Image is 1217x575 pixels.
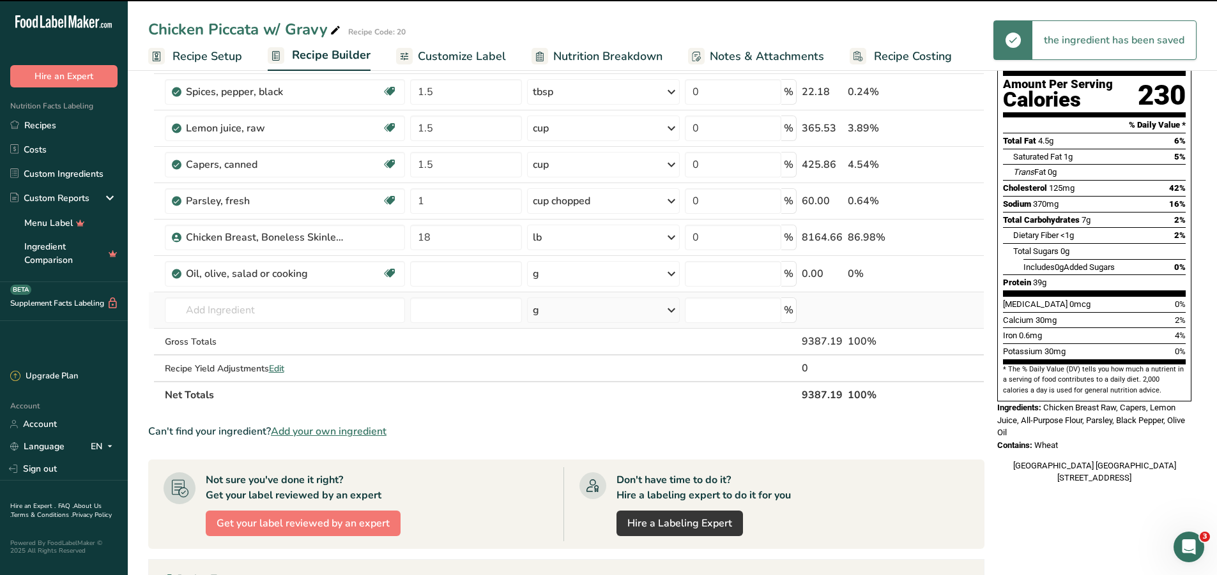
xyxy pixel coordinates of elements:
span: Iron [1003,331,1017,340]
div: 0.64% [848,193,924,209]
div: Upgrade Plan [10,370,78,383]
span: 0% [1174,262,1186,272]
div: Not sure you've done it right? Get your label reviewed by an expert [206,472,381,503]
span: 370mg [1033,199,1059,209]
span: 4.5g [1038,136,1053,146]
div: Calories [1003,91,1113,109]
span: 0g [1055,262,1064,272]
section: % Daily Value * [1003,117,1186,133]
span: Total Sugars [1013,246,1059,256]
a: Hire a Labeling Expert [616,511,743,536]
a: Privacy Policy [72,511,112,519]
iframe: Intercom live chat [1174,532,1204,562]
div: OK, it is working now. The message "something went wrong" appeared a couple time, but now is work... [46,194,245,247]
div: Close [224,5,247,28]
span: 2% [1175,315,1186,325]
textarea: Message… [11,391,245,413]
button: Send a message… [219,413,240,433]
span: Sodium [1003,199,1031,209]
div: 9387.19 [802,334,843,349]
span: 0.6mg [1019,331,1042,340]
span: Calcium [1003,315,1034,325]
div: 3.89% [848,121,924,136]
th: 9387.19 [799,381,845,408]
b: A few minutes [31,334,103,344]
div: 22.18 [802,84,843,100]
div: cup [533,157,549,172]
a: Recipe Builder [268,41,371,71]
div: [GEOGRAPHIC_DATA] [GEOGRAPHIC_DATA] [STREET_ADDRESS] [997,459,1191,484]
div: tbsp [533,84,553,100]
div: Good morning, I am currently experiencing problem to check my recipes. Every time i click on a re... [56,44,235,94]
span: 0g [1048,167,1057,177]
span: Recipe Costing [874,48,952,65]
span: [MEDICAL_DATA] [1003,299,1068,309]
span: Wheat [1034,440,1058,450]
span: 30mg [1045,347,1066,356]
a: FAQ . [58,502,73,511]
div: g [533,302,539,318]
span: Recipe Setup [172,48,242,65]
div: Custom Reports [10,191,89,205]
b: [EMAIL_ADDRESS][PERSON_NAME][DOMAIN_NAME] [20,290,187,313]
button: Get your label reviewed by an expert [206,511,401,536]
div: Thanks.Your conversation is being sent to support and we'll get back to you as soon as possible! [10,112,210,183]
div: LIA says… [10,112,245,193]
div: Chicken Breast, Boneless Skinless Raw [186,230,346,245]
th: Net Totals [162,381,800,408]
div: Jhael says… [10,194,245,257]
button: Gif picker [40,418,50,428]
span: Add your own ingredient [271,424,387,439]
span: Total Carbohydrates [1003,215,1080,225]
span: Dietary Fiber [1013,230,1059,240]
span: 0% [1175,347,1186,356]
div: 230 [1138,78,1186,112]
div: LIA says… [10,257,245,382]
a: Recipe Costing [850,42,952,71]
div: Don't have time to do it? Hire a labeling expert to do it for you [616,472,791,503]
th: 100% [845,381,926,408]
span: 1g [1064,152,1073,161]
span: Get your label reviewed by an expert [217,516,390,531]
span: 2% [1174,230,1186,240]
img: Profile image for Reem [72,7,93,27]
button: Upload attachment [61,418,71,428]
div: Our usual reply time 🕒 [20,321,199,346]
span: Contains: [997,440,1032,450]
img: Profile image for Rana [36,7,57,27]
span: Notes & Attachments [710,48,824,65]
div: g [533,266,539,281]
button: Hire an Expert [10,65,118,87]
section: * The % Daily Value (DV) tells you how much a nutrient in a serving of food contributes to a dail... [1003,364,1186,396]
button: Home [200,5,224,29]
div: 0% [848,266,924,281]
div: OK, it is working now. The message "something went wrong" appeared a couple time, but now is work... [56,202,235,239]
div: 8164.66 [802,230,843,245]
span: 39g [1033,278,1046,287]
div: Thanks. [20,119,199,132]
span: Includes Added Sugars [1023,262,1115,272]
span: Saturated Fat [1013,152,1062,161]
span: 0% [1175,299,1186,309]
span: Chicken Breast Raw, Capers, Lemon Juice, All-Purpose Flour, Parsley, Black Pepper, Olive Oil [997,403,1185,437]
a: Terms & Conditions . [11,511,72,519]
span: 6% [1174,136,1186,146]
span: 7g [1082,215,1091,225]
div: 425.86 [802,157,843,172]
span: Ingredients: [997,403,1041,412]
div: 4.54% [848,157,924,172]
div: You’ll get replies here and in your email:✉️[EMAIL_ADDRESS][PERSON_NAME][DOMAIN_NAME]Our usual re... [10,257,210,354]
span: Nutrition Breakdown [553,48,662,65]
a: Recipe Setup [148,42,242,71]
button: Emoji picker [20,418,30,428]
div: Good morning, I am currently experiencing problem to check my recipes. Every time i click on a re... [46,36,245,101]
span: 30mg [1036,315,1057,325]
div: cup chopped [533,193,590,209]
span: 0g [1060,246,1069,256]
span: <1g [1060,230,1074,240]
div: Lemon juice, raw [186,121,346,136]
div: Recipe Code: 20 [348,26,406,38]
div: Powered By FoodLabelMaker © 2025 All Rights Reserved [10,539,118,555]
div: LIA • Just now [20,356,75,364]
input: Add Ingredient [165,297,406,323]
